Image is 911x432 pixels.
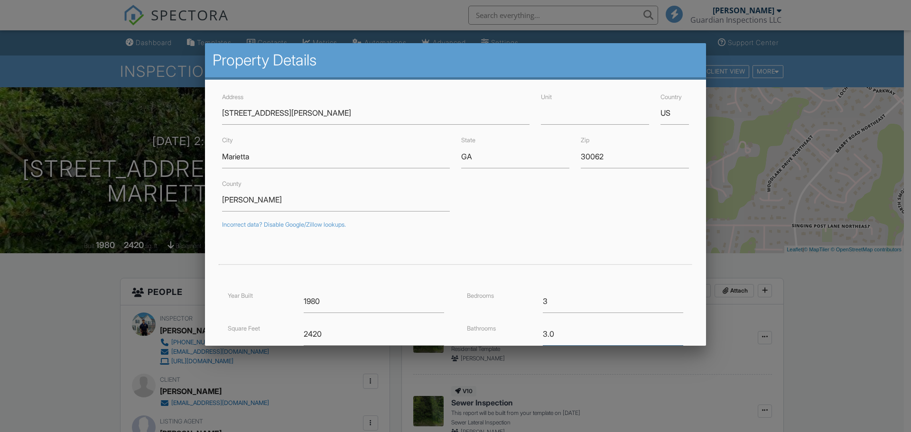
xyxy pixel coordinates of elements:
label: Unit [541,93,552,101]
label: Bedrooms [467,292,494,299]
div: Incorrect data? Disable Google/Zillow lookups. [222,221,689,229]
h2: Property Details [213,51,698,70]
label: County [222,180,242,187]
label: State [461,137,475,144]
label: Bathrooms [467,325,496,332]
label: City [222,137,233,144]
label: Zip [581,137,589,144]
label: Square Feet [228,325,260,332]
label: Address [222,93,243,101]
label: Country [660,93,682,101]
label: Year Built [228,292,253,299]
